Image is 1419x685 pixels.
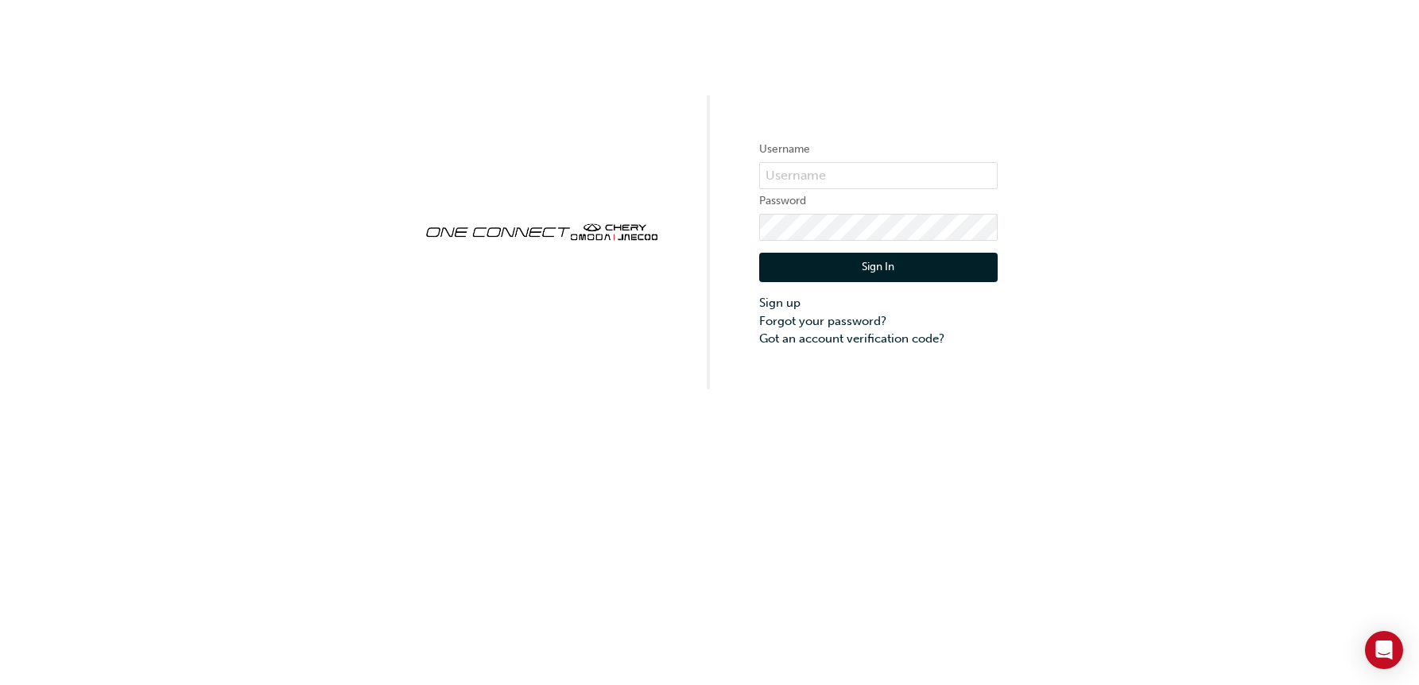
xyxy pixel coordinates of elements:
[759,192,998,211] label: Password
[422,210,661,251] img: oneconnect
[759,312,998,331] a: Forgot your password?
[1365,631,1403,669] div: Open Intercom Messenger
[759,140,998,159] label: Username
[759,253,998,283] button: Sign In
[759,162,998,189] input: Username
[759,294,998,312] a: Sign up
[759,330,998,348] a: Got an account verification code?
